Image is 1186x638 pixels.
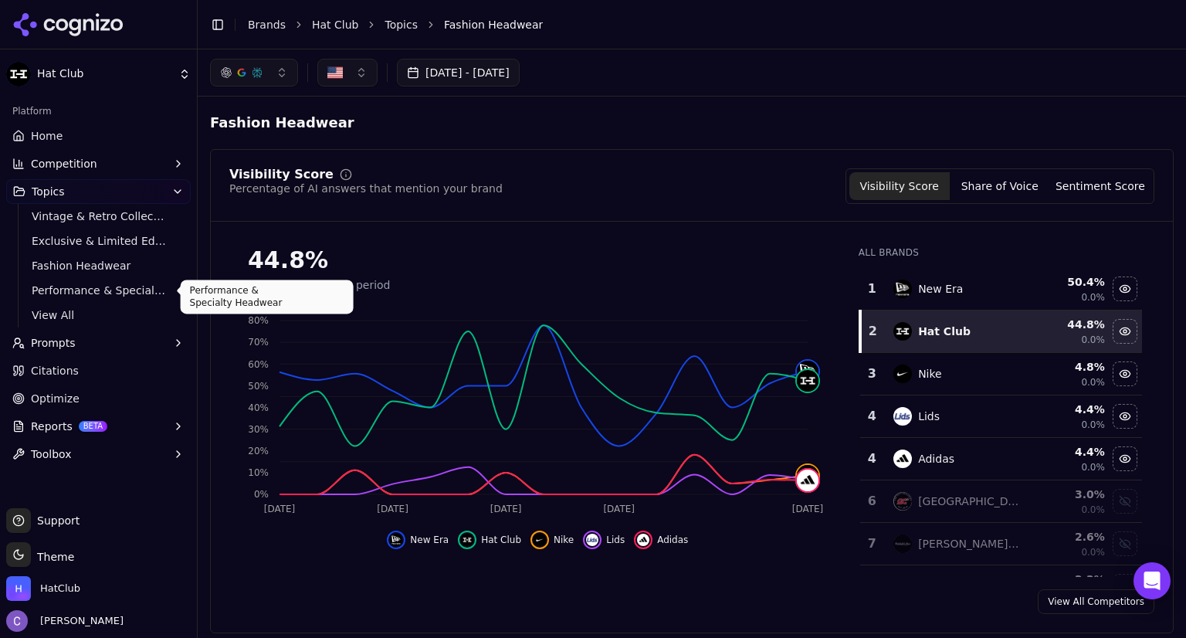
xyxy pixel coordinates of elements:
[860,438,1142,480] tr: 4adidasAdidas4.4%0.0%Hide adidas data
[25,205,172,227] a: Vintage & Retro Collections
[6,576,80,601] button: Open organization switcher
[32,283,166,298] span: Performance & Specialty Headwear
[1113,531,1137,556] button: Show mitchell & ness data
[1081,376,1105,389] span: 0.0%
[792,504,824,514] tspan: [DATE]
[1033,572,1105,587] div: 2.2 %
[79,421,107,432] span: BETA
[248,424,269,435] tspan: 30%
[893,322,912,341] img: hat club
[34,614,124,628] span: [PERSON_NAME]
[866,407,878,426] div: 4
[254,489,269,500] tspan: 0%
[6,124,191,148] a: Home
[1033,359,1105,375] div: 4.8 %
[637,534,649,546] img: adidas
[893,492,912,511] img: cap city
[893,280,912,298] img: new era
[918,409,940,424] div: Lids
[248,446,269,456] tspan: 20%
[603,504,635,514] tspan: [DATE]
[893,407,912,426] img: lids
[31,363,79,378] span: Citations
[37,67,172,81] span: Hat Club
[893,534,912,553] img: mitchell & ness
[6,179,191,204] button: Topics
[1113,489,1137,514] button: Show cap city data
[1113,319,1137,344] button: Hide hat club data
[918,494,1021,509] div: [GEOGRAPHIC_DATA]
[248,467,269,478] tspan: 10%
[248,402,269,413] tspan: 40%
[458,531,521,549] button: Hide hat club data
[327,65,343,80] img: United States
[918,366,942,382] div: Nike
[893,450,912,468] img: adidas
[866,492,878,511] div: 6
[860,268,1142,311] tr: 1new eraNew Era50.4%0.0%Hide new era data
[387,531,449,549] button: Hide new era data
[849,172,950,200] button: Visibility Score
[210,109,382,137] span: Fashion Headwear
[6,62,31,87] img: Hat Club
[859,246,1142,259] div: All Brands
[248,19,286,31] a: Brands
[40,582,80,596] span: HatClub
[860,353,1142,395] tr: 3nikeNike4.8%0.0%Hide nike data
[1050,172,1150,200] button: Sentiment Score
[1113,404,1137,429] button: Hide lids data
[918,281,963,297] div: New Era
[31,128,63,144] span: Home
[32,233,166,249] span: Exclusive & Limited Edition Releases
[657,534,688,546] span: Adidas
[1081,504,1105,516] span: 0.0%
[31,156,97,171] span: Competition
[6,358,191,383] a: Citations
[31,446,72,462] span: Toolbox
[1033,529,1105,545] div: 2.6 %
[248,359,269,370] tspan: 60%
[534,534,546,546] img: nike
[1113,277,1137,301] button: Hide new era data
[860,311,1142,353] tr: 2hat clubHat Club44.8%0.0%Hide hat club data
[248,315,269,326] tspan: 80%
[554,534,574,546] span: Nike
[410,534,449,546] span: New Era
[481,534,521,546] span: Hat Club
[893,365,912,383] img: nike
[6,386,191,411] a: Optimize
[6,99,191,124] div: Platform
[444,17,543,32] span: Fashion Headwear
[918,536,1021,551] div: [PERSON_NAME] & [PERSON_NAME]
[860,395,1142,438] tr: 4lidsLids4.4%0.0%Hide lids data
[6,610,124,632] button: Open user button
[1081,461,1105,473] span: 0.0%
[312,17,358,32] a: Hat Club
[210,112,354,134] span: Fashion Headwear
[606,534,625,546] span: Lids
[229,168,334,181] div: Visibility Score
[229,181,503,196] div: Percentage of AI answers that mention your brand
[918,451,954,467] div: Adidas
[583,531,625,549] button: Hide lids data
[1133,562,1171,599] div: Open Intercom Messenger
[797,370,818,392] img: hat club
[866,534,878,553] div: 7
[248,337,269,348] tspan: 70%
[385,17,418,32] a: Topics
[1033,402,1105,417] div: 4.4 %
[860,523,1142,565] tr: 7mitchell & ness[PERSON_NAME] & [PERSON_NAME]2.6%0.0%Show mitchell & ness data
[797,465,818,487] img: nike
[31,419,73,434] span: Reports
[248,246,828,274] div: 44.8%
[248,17,1143,32] nav: breadcrumb
[866,280,878,298] div: 1
[31,551,74,563] span: Theme
[1113,446,1137,471] button: Hide adidas data
[25,304,172,326] a: View All
[1081,546,1105,558] span: 0.0%
[190,284,344,309] p: Performance & Specialty Headwear
[32,209,166,224] span: Vintage & Retro Collections
[1081,291,1105,304] span: 0.0%
[530,531,574,549] button: Hide nike data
